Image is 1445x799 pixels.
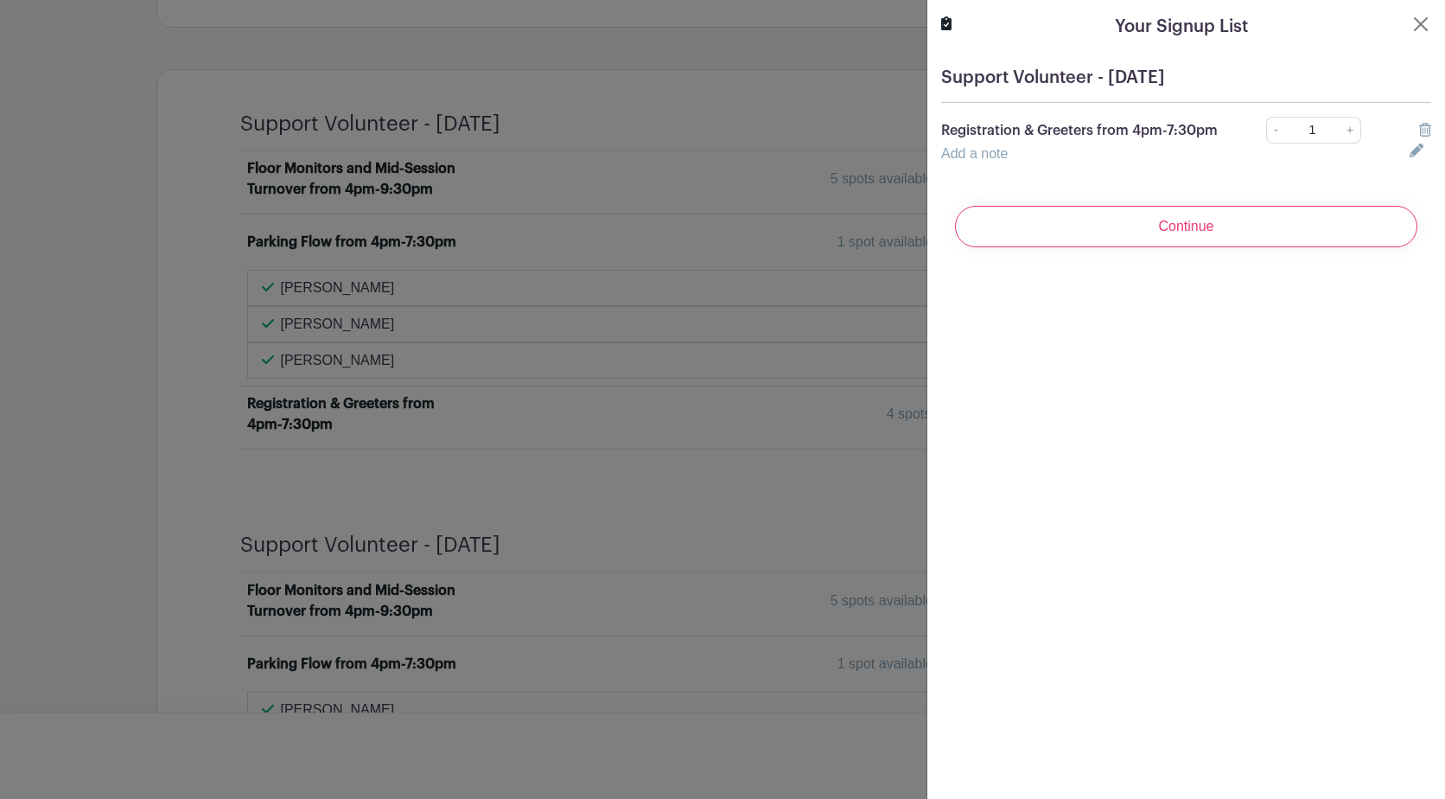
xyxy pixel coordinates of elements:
p: Registration & Greeters from 4pm-7:30pm [941,120,1219,141]
h5: Your Signup List [1115,14,1248,40]
a: - [1266,117,1285,144]
button: Close [1410,14,1431,35]
a: Add a note [941,146,1008,161]
input: Continue [955,206,1417,247]
h5: Support Volunteer - [DATE] [941,67,1431,88]
a: + [1340,117,1361,144]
